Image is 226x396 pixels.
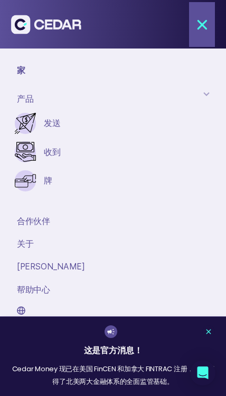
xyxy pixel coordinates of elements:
[17,216,50,226] font: 合作伙伴
[189,2,215,47] div: 菜单
[44,147,61,157] font: 收到
[190,360,215,385] div: Open Intercom Messenger
[44,176,52,186] font: 牌
[17,239,34,249] font: 关于
[17,306,25,315] img: 世界图标
[11,278,215,301] a: 帮助中心
[44,117,147,129] a: 发送
[11,93,215,105] div: 产品
[17,262,85,272] font: [PERSON_NAME]
[44,175,147,187] a: 牌
[11,255,215,278] a: [PERSON_NAME]
[17,94,34,104] font: 产品
[44,146,147,158] a: 收到
[11,59,215,82] a: 家
[17,285,50,295] font: 帮助中心
[44,118,61,128] font: 发送
[11,233,215,255] a: 关于
[11,210,215,233] a: 合作伙伴
[17,65,25,75] font: 家
[11,105,215,199] nav: 产品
